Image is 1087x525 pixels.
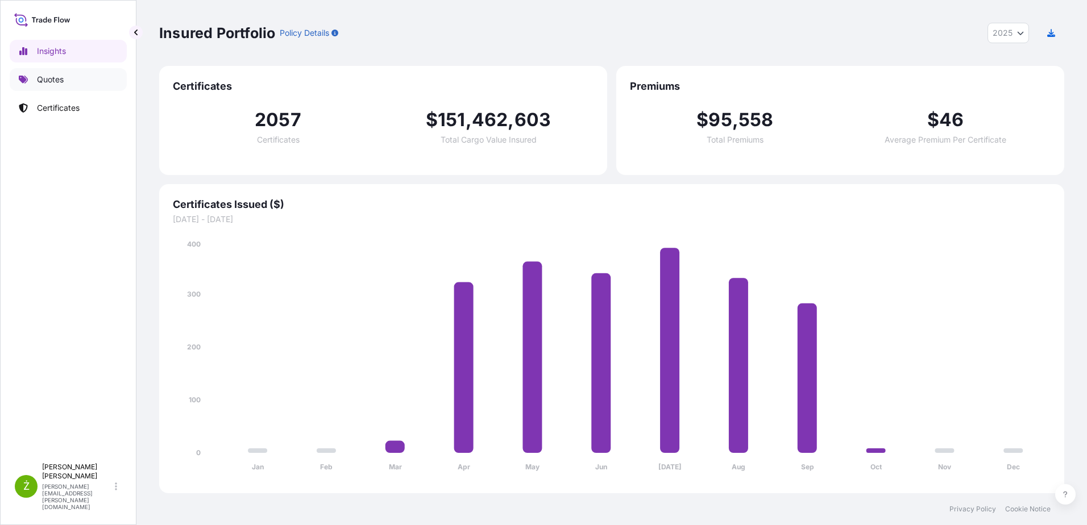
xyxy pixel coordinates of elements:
tspan: Aug [732,463,745,471]
tspan: Oct [870,463,882,471]
span: Total Cargo Value Insured [441,136,537,144]
a: Certificates [10,97,127,119]
tspan: 0 [196,448,201,457]
tspan: Jan [252,463,264,471]
button: Year Selector [988,23,1029,43]
span: $ [927,111,939,129]
span: $ [426,111,438,129]
a: Cookie Notice [1005,505,1051,514]
span: 2025 [993,27,1013,39]
span: 558 [739,111,774,129]
tspan: Sep [801,463,814,471]
span: , [508,111,514,129]
tspan: 300 [187,290,201,298]
p: Quotes [37,74,64,85]
a: Insights [10,40,127,63]
tspan: [DATE] [658,463,682,471]
span: Certificates [257,136,300,144]
span: Average Premium Per Certificate [885,136,1006,144]
span: 462 [472,111,508,129]
span: Certificates Issued ($) [173,198,1051,211]
span: Ż [23,481,30,492]
span: Certificates [173,80,594,93]
p: Insights [37,45,66,57]
span: $ [696,111,708,129]
p: Policy Details [280,27,329,39]
tspan: 100 [189,395,201,404]
tspan: Dec [1007,463,1020,471]
p: [PERSON_NAME] [PERSON_NAME] [42,463,113,481]
span: [DATE] - [DATE] [173,214,1051,225]
tspan: Mar [389,463,402,471]
a: Quotes [10,68,127,91]
span: Premiums [630,80,1051,93]
a: Privacy Policy [949,505,996,514]
span: , [466,111,472,129]
span: 46 [939,111,964,129]
tspan: Jun [595,463,607,471]
tspan: 400 [187,240,201,248]
tspan: 200 [187,343,201,351]
tspan: May [525,463,540,471]
p: Certificates [37,102,80,114]
span: 2057 [255,111,301,129]
p: Insured Portfolio [159,24,275,42]
span: Total Premiums [707,136,764,144]
tspan: Feb [320,463,333,471]
p: [PERSON_NAME][EMAIL_ADDRESS][PERSON_NAME][DOMAIN_NAME] [42,483,113,510]
tspan: Apr [458,463,470,471]
span: 603 [515,111,551,129]
span: 151 [438,111,466,129]
span: 95 [708,111,732,129]
tspan: Nov [938,463,952,471]
span: , [732,111,739,129]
